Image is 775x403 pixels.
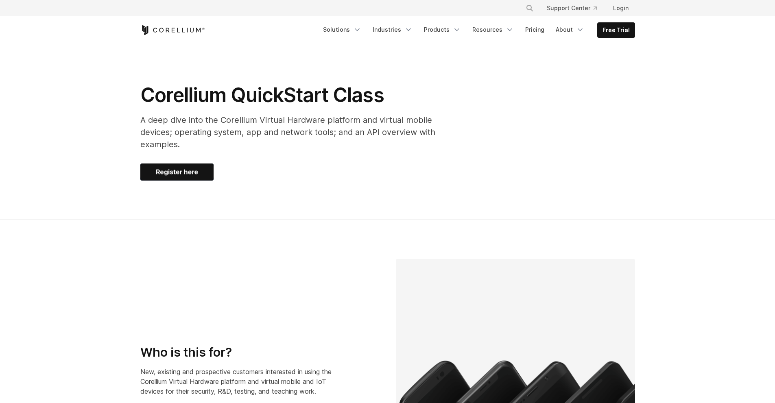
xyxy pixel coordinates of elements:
div: Navigation Menu [318,22,635,38]
a: Support Center [540,1,603,15]
h3: Who is this for? [140,345,349,360]
a: Resources [467,22,519,37]
a: About [551,22,589,37]
a: Pricing [520,22,549,37]
img: Register here [140,163,214,181]
a: Industries [368,22,417,37]
a: Corellium Home [140,25,205,35]
p: A deep dive into the Corellium Virtual Hardware platform and virtual mobile devices; operating sy... [140,114,466,150]
a: Login [607,1,635,15]
a: Free Trial [598,23,635,37]
div: Navigation Menu [516,1,635,15]
a: Products [419,22,466,37]
a: Solutions [318,22,366,37]
h1: Corellium QuickStart Class [140,83,466,107]
button: Search [522,1,537,15]
span: New, existing and prospective customers interested in using the Corellium Virtual Hardware platfo... [140,368,332,395]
